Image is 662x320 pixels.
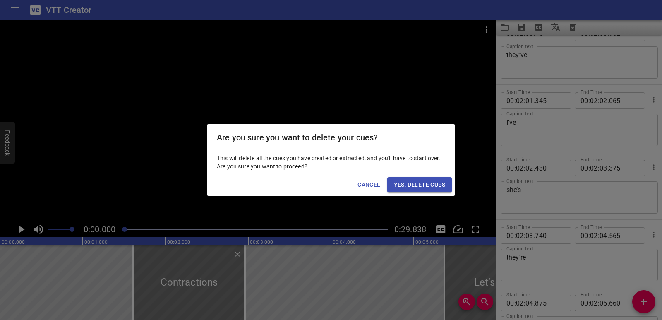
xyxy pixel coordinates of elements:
span: Yes, Delete Cues [394,180,445,190]
button: Yes, Delete Cues [387,177,452,192]
button: Cancel [354,177,384,192]
h2: Are you sure you want to delete your cues? [217,131,445,144]
div: This will delete all the cues you have created or extracted, and you'll have to start over. Are y... [207,151,455,174]
span: Cancel [357,180,380,190]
